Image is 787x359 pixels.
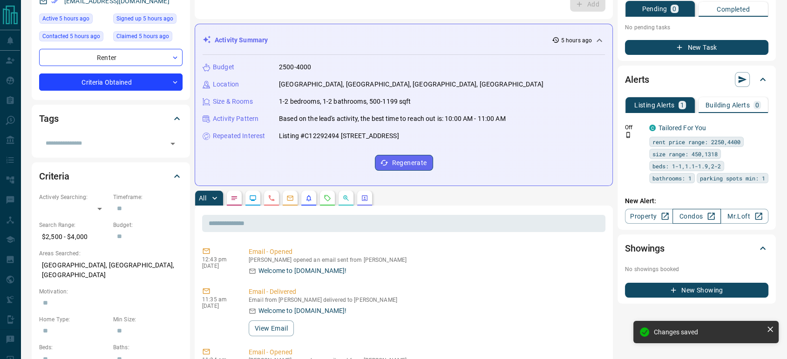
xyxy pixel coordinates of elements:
[625,237,768,259] div: Showings
[199,195,206,201] p: All
[279,80,543,89] p: [GEOGRAPHIC_DATA], [GEOGRAPHIC_DATA], [GEOGRAPHIC_DATA], [GEOGRAPHIC_DATA]
[279,114,506,124] p: Based on the lead's activity, the best time to reach out is: 10:00 AM - 11:00 AM
[39,229,109,245] p: $2,500 - $4,000
[202,263,235,269] p: [DATE]
[625,68,768,91] div: Alerts
[202,256,235,263] p: 12:43 pm
[672,6,676,12] p: 0
[39,49,183,66] div: Renter
[649,125,656,131] div: condos.ca
[213,131,265,141] p: Repeated Interest
[279,62,311,72] p: 2500-4000
[39,221,109,229] p: Search Range:
[42,14,89,23] span: Active 5 hours ago
[113,343,183,352] p: Baths:
[113,221,183,229] p: Budget:
[634,102,675,108] p: Listing Alerts
[279,131,399,141] p: Listing #C12292494 [STREET_ADDRESS]
[717,6,750,13] p: Completed
[755,102,759,108] p: 0
[625,265,768,273] p: No showings booked
[672,209,720,224] a: Condos
[39,165,183,187] div: Criteria
[116,32,169,41] span: Claimed 5 hours ago
[706,102,750,108] p: Building Alerts
[39,343,109,352] p: Beds:
[652,149,718,159] span: size range: 450,1318
[625,72,649,87] h2: Alerts
[720,209,768,224] a: Mr.Loft
[700,173,765,183] span: parking spots min: 1
[39,107,183,130] div: Tags
[625,283,768,298] button: New Showing
[625,241,665,256] h2: Showings
[113,31,183,44] div: Sat Aug 16 2025
[279,97,411,106] p: 1-2 bedrooms, 1-2 bathrooms, 500-1199 sqft
[258,306,346,316] p: Welcome to [DOMAIN_NAME]!
[39,111,58,126] h2: Tags
[213,62,234,72] p: Budget
[680,102,684,108] p: 1
[203,32,605,49] div: Activity Summary5 hours ago
[249,194,257,202] svg: Lead Browsing Activity
[39,249,183,258] p: Areas Searched:
[268,194,275,202] svg: Calls
[258,266,346,276] p: Welcome to [DOMAIN_NAME]!
[652,161,721,171] span: beds: 1-1,1.1-1.9,2-2
[39,31,109,44] div: Sat Aug 16 2025
[249,320,294,336] button: View Email
[249,257,602,263] p: [PERSON_NAME] opened an email sent from [PERSON_NAME]
[652,173,692,183] span: bathrooms: 1
[625,196,768,206] p: New Alert:
[652,137,740,146] span: rent price range: 2250,4400
[231,194,238,202] svg: Notes
[249,347,602,357] p: Email - Opened
[116,14,173,23] span: Signed up 5 hours ago
[39,193,109,201] p: Actively Searching:
[113,315,183,324] p: Min Size:
[249,287,602,297] p: Email - Delivered
[202,296,235,303] p: 11:35 am
[625,20,768,34] p: No pending tasks
[561,36,592,45] p: 5 hours ago
[39,73,183,91] div: Criteria Obtained
[42,32,100,41] span: Contacted 5 hours ago
[342,194,350,202] svg: Opportunities
[215,35,268,45] p: Activity Summary
[39,169,69,184] h2: Criteria
[625,132,631,138] svg: Push Notification Only
[113,193,183,201] p: Timeframe:
[249,247,602,257] p: Email - Opened
[39,13,109,27] div: Sat Aug 16 2025
[213,97,253,106] p: Size & Rooms
[305,194,312,202] svg: Listing Alerts
[324,194,331,202] svg: Requests
[202,303,235,309] p: [DATE]
[642,6,667,12] p: Pending
[213,114,258,124] p: Activity Pattern
[249,297,602,303] p: Email from [PERSON_NAME] delivered to [PERSON_NAME]
[625,40,768,55] button: New Task
[625,123,644,132] p: Off
[113,13,183,27] div: Sat Aug 16 2025
[39,315,109,324] p: Home Type:
[654,328,763,336] div: Changes saved
[375,155,433,171] button: Regenerate
[166,137,179,150] button: Open
[658,124,706,132] a: Tailored For You
[286,194,294,202] svg: Emails
[213,80,239,89] p: Location
[361,194,368,202] svg: Agent Actions
[39,287,183,296] p: Motivation:
[39,258,183,283] p: [GEOGRAPHIC_DATA], [GEOGRAPHIC_DATA], [GEOGRAPHIC_DATA]
[625,209,673,224] a: Property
